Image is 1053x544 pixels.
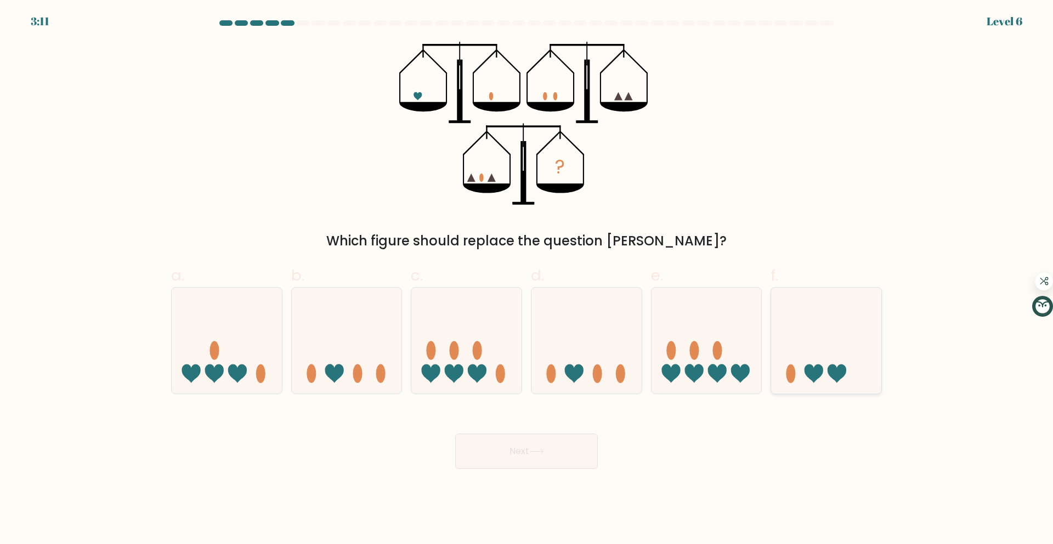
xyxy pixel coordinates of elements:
span: e. [651,265,663,286]
tspan: ? [555,153,565,180]
div: 3:11 [31,13,49,30]
div: Level 6 [987,13,1022,30]
span: a. [171,265,184,286]
span: f. [771,265,778,286]
span: c. [411,265,423,286]
span: b. [291,265,304,286]
button: Next [455,434,598,469]
div: Which figure should replace the question [PERSON_NAME]? [178,231,875,251]
span: d. [531,265,544,286]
